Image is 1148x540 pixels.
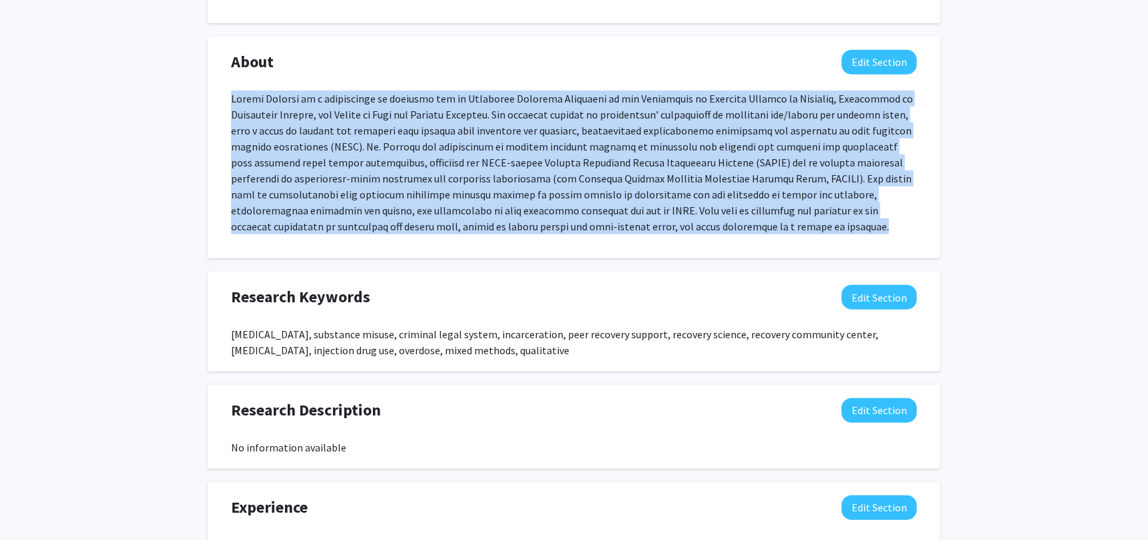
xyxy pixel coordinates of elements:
[842,398,917,423] button: Edit Research Description
[10,480,57,530] iframe: Chat
[231,495,308,519] span: Experience
[231,285,370,309] span: Research Keywords
[231,50,274,74] span: About
[231,398,381,422] span: Research Description
[231,326,917,358] div: [MEDICAL_DATA], substance misuse, criminal legal system, incarceration, peer recovery support, re...
[231,439,917,455] div: No information available
[842,50,917,75] button: Edit About
[842,495,917,520] button: Edit Experience
[842,285,917,310] button: Edit Research Keywords
[231,91,917,234] p: Loremi Dolorsi am c adipiscinge se doeiusmo tem in Utlaboree Dolorema Aliquaeni ad min Veniamquis...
